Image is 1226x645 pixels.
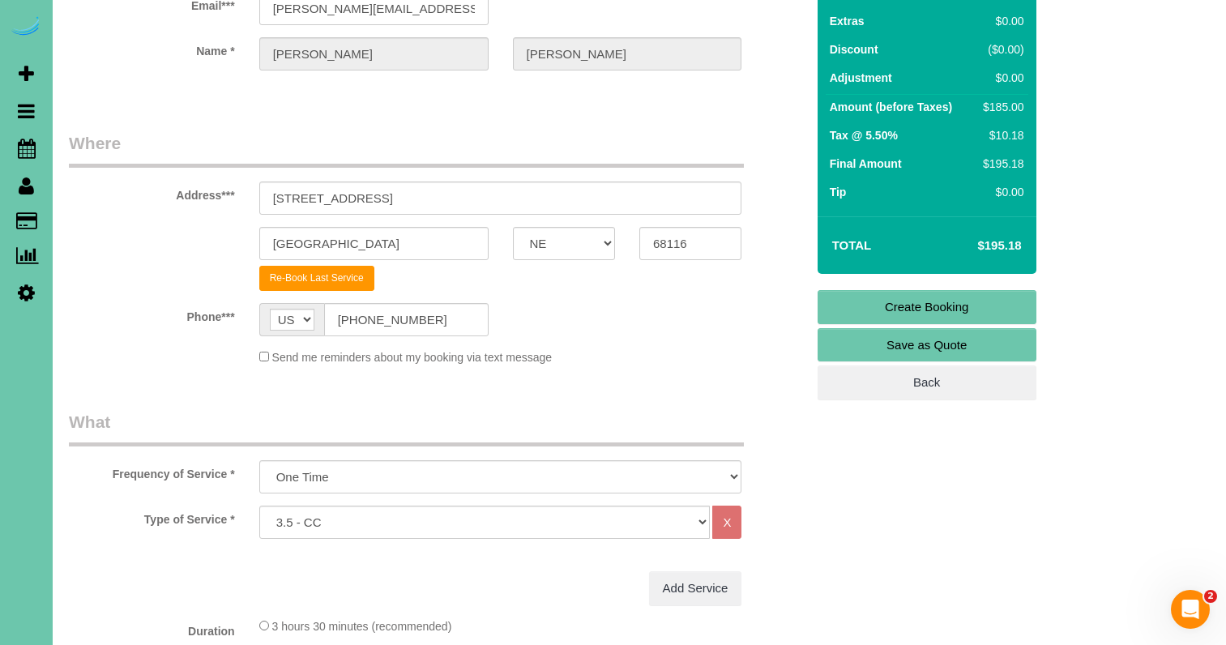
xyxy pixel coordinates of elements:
[10,16,42,39] img: Automaid Logo
[1204,590,1217,603] span: 2
[69,131,744,168] legend: Where
[976,184,1023,200] div: $0.00
[929,239,1021,253] h4: $195.18
[832,238,872,252] strong: Total
[649,571,742,605] a: Add Service
[272,351,553,364] span: Send me reminders about my booking via text message
[818,328,1036,362] a: Save as Quote
[57,506,247,528] label: Type of Service *
[976,127,1023,143] div: $10.18
[830,13,865,29] label: Extras
[976,41,1023,58] div: ($0.00)
[830,184,847,200] label: Tip
[830,99,952,115] label: Amount (before Taxes)
[259,266,374,291] button: Re-Book Last Service
[830,70,892,86] label: Adjustment
[1171,590,1210,629] iframe: Intercom live chat
[818,290,1036,324] a: Create Booking
[57,617,247,639] label: Duration
[818,365,1036,399] a: Back
[57,460,247,482] label: Frequency of Service *
[830,156,902,172] label: Final Amount
[976,70,1023,86] div: $0.00
[976,156,1023,172] div: $195.18
[830,41,878,58] label: Discount
[69,410,744,446] legend: What
[830,127,898,143] label: Tax @ 5.50%
[57,37,247,59] label: Name *
[976,13,1023,29] div: $0.00
[272,620,452,633] span: 3 hours 30 minutes (recommended)
[976,99,1023,115] div: $185.00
